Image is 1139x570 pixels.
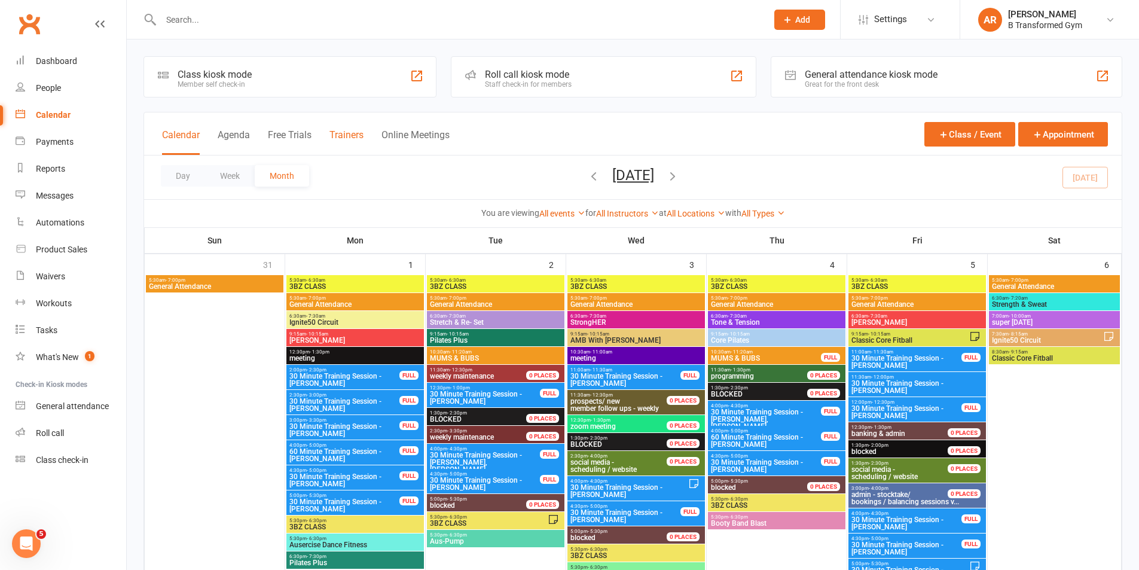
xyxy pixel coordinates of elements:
span: 9:15am [570,331,703,337]
span: 1:30pm [851,443,962,448]
span: Pilates Plus [429,337,562,344]
span: - 11:20am [731,349,753,355]
span: - 6:30pm [728,496,748,502]
span: Add [795,15,810,25]
a: Workouts [16,290,126,317]
span: - 6:30am [447,278,466,283]
div: Waivers [36,272,65,281]
div: 31 [263,254,285,274]
span: - 5:00pm [447,471,467,477]
span: social media - [570,458,614,467]
span: - 5:30pm [307,493,326,498]
span: - 7:30am [306,313,325,319]
span: [PERSON_NAME] [289,337,422,344]
span: BLOCKED [570,440,602,449]
button: Day [161,165,205,187]
span: 6:30am [710,313,843,319]
span: - 3:30pm [447,428,467,434]
th: Mon [285,228,426,253]
span: meeting [570,355,703,362]
span: - 7:30am [587,313,606,319]
span: 1 [85,351,94,361]
span: - 10:15am [868,331,890,337]
span: Ignite50 Circuit [991,337,1103,344]
span: - 7:00pm [587,295,607,301]
span: 30 Minute Training Session - [PERSON_NAME] [710,459,822,473]
th: Thu [707,228,847,253]
span: 5:00pm [429,496,541,502]
a: Messages [16,182,126,209]
span: 3:00pm [851,486,962,491]
span: Core Pilates [710,337,843,344]
span: 4:00pm [570,478,688,484]
div: What's New [36,352,79,362]
div: 4 [830,254,847,274]
span: 1:30pm [570,435,681,441]
div: Calendar [36,110,71,120]
div: B Transformed Gym [1008,20,1082,31]
span: 6:30am [991,295,1117,301]
span: 12:30pm [289,349,422,355]
span: General Attendance [429,301,562,308]
span: 10:30am [429,349,562,355]
a: Roll call [16,420,126,447]
div: Class check-in [36,455,88,465]
span: 30 Minute Training Session - [PERSON_NAME] [429,391,541,405]
span: - 7:00pm [166,278,185,283]
button: Month [255,165,309,187]
span: MUMS & BUBS [710,355,822,362]
span: Ignite50 Circuit [289,319,422,326]
div: Roll call kiosk mode [485,69,572,80]
div: Class kiosk mode [178,69,252,80]
span: - 5:00pm [307,468,326,473]
span: Classic Core Fitball [991,355,1117,362]
a: General attendance kiosk mode [16,393,126,420]
span: 3:00pm [289,417,400,423]
span: - 7:30am [447,313,466,319]
button: Appointment [1018,122,1108,147]
a: Waivers [16,263,126,290]
button: Calendar [162,129,200,155]
button: Agenda [218,129,250,155]
span: 30 Minute Training Session - [PERSON_NAME] [570,484,688,498]
button: Add [774,10,825,30]
span: 5:30am [429,295,562,301]
div: 0 PLACES [948,428,981,437]
span: 3BZ CLASS [289,283,422,290]
div: 0 PLACES [526,432,559,441]
span: weekly maintenance [430,433,494,441]
strong: You are viewing [481,208,539,218]
span: - 3:30pm [307,417,326,423]
span: 4:30pm [710,453,822,459]
span: - 11:00am [590,349,612,355]
button: Week [205,165,255,187]
th: Sun [145,228,285,253]
div: 0 PLACES [807,482,840,491]
span: - 12:00pm [871,374,894,380]
button: [DATE] [612,167,654,184]
span: BLOCKED [430,415,462,423]
span: 5:30am [148,278,281,283]
span: 30 Minute Training Session - [PERSON_NAME], [PERSON_NAME]... [710,409,822,430]
th: Fri [847,228,988,253]
span: Classic Core Fitball [851,337,969,344]
div: Member self check-in [178,80,252,89]
span: 3BZ CLASS [851,283,984,290]
span: 2:30pm [429,428,541,434]
span: - 10:00am [1009,313,1031,319]
div: Roll call [36,428,64,438]
span: social media - [851,465,895,474]
span: 12:30pm [570,417,681,423]
div: 0 PLACES [667,421,700,430]
span: 5:30am [289,278,422,283]
span: General Attendance [991,283,1117,290]
span: Settings [874,6,907,33]
a: Reports [16,156,126,182]
div: Messages [36,191,74,200]
span: 6:30am [570,313,703,319]
span: - 12:30pm [450,367,472,373]
span: 30 Minute Training Session - [PERSON_NAME] [570,373,681,387]
a: All Instructors [596,209,659,218]
span: - 7:20am [1009,295,1028,301]
div: Payments [36,137,74,147]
